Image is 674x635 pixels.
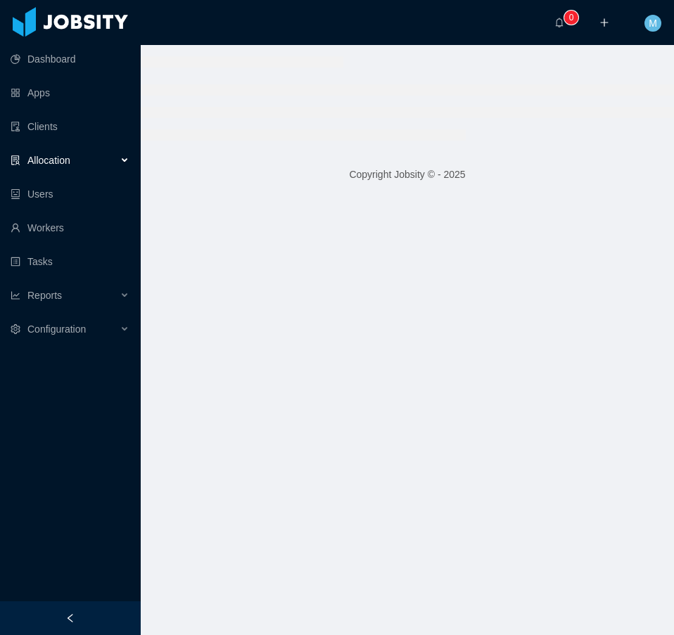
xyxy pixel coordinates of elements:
[27,290,62,301] span: Reports
[649,15,657,32] span: M
[11,214,129,242] a: icon: userWorkers
[11,290,20,300] i: icon: line-chart
[27,155,70,166] span: Allocation
[11,79,129,107] a: icon: appstoreApps
[27,323,86,335] span: Configuration
[11,248,129,276] a: icon: profileTasks
[11,324,20,334] i: icon: setting
[11,113,129,141] a: icon: auditClients
[141,150,674,199] footer: Copyright Jobsity © - 2025
[11,45,129,73] a: icon: pie-chartDashboard
[554,18,564,27] i: icon: bell
[11,155,20,165] i: icon: solution
[11,180,129,208] a: icon: robotUsers
[564,11,578,25] sup: 0
[599,18,609,27] i: icon: plus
